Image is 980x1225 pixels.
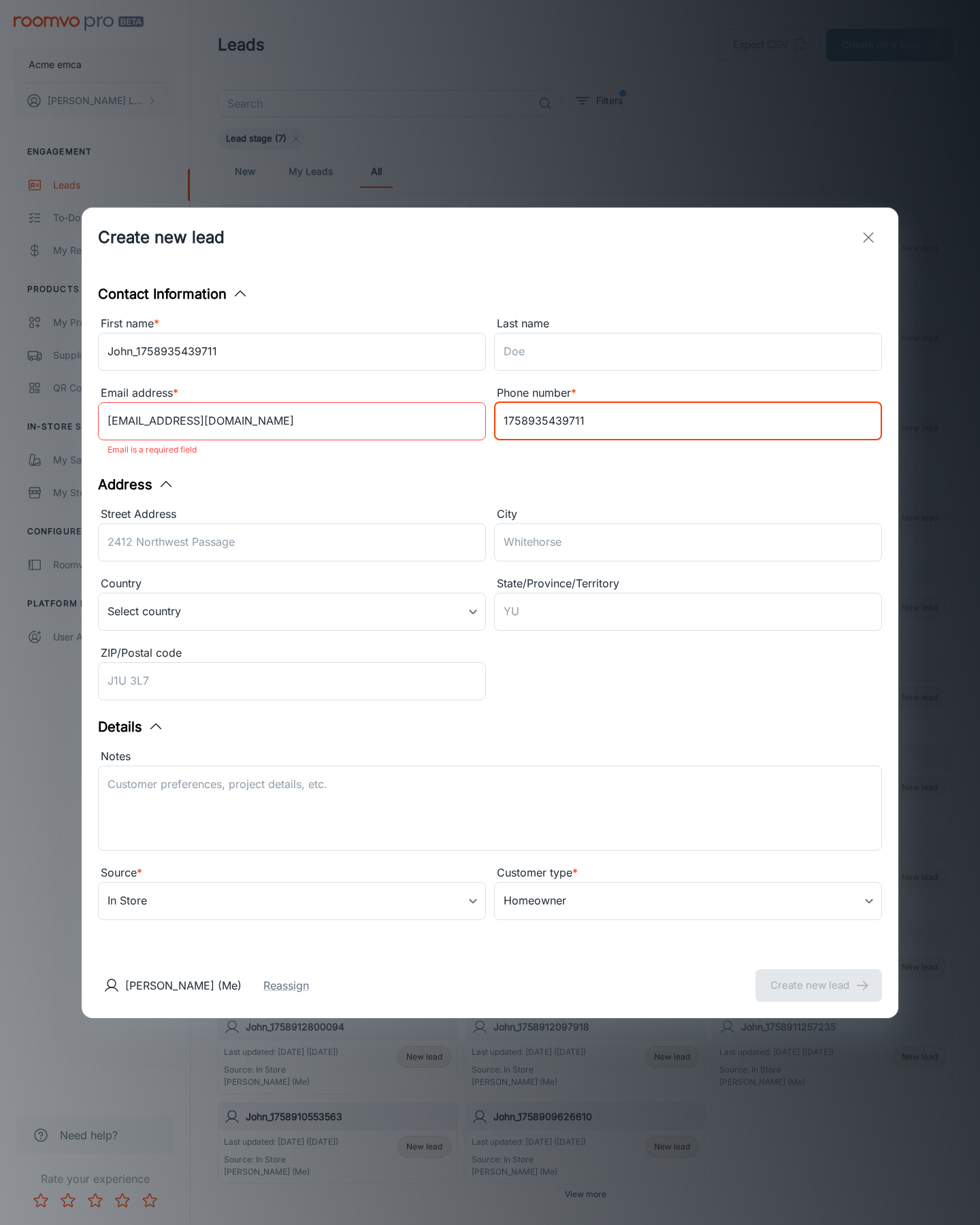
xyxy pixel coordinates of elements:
input: myname@example.com [98,402,486,440]
div: Select country [98,593,486,631]
button: Contact Information [98,284,248,304]
input: +1 439-123-4567 [494,402,882,440]
div: Homeowner [494,882,882,920]
h1: Create new lead [98,225,225,250]
p: [PERSON_NAME] (Me) [125,977,242,994]
div: Notes [98,748,882,766]
button: Reassign [263,977,309,994]
div: State/Province/Territory [494,575,882,593]
input: John [98,333,486,371]
input: YU [494,593,882,631]
div: Last name [494,315,882,333]
div: Source [98,864,486,882]
div: Street Address [98,506,486,523]
div: Customer type [494,864,882,882]
button: Details [98,717,164,737]
div: In Store [98,882,486,920]
input: 2412 Northwest Passage [98,523,486,561]
div: City [494,506,882,523]
div: Phone number [494,385,882,402]
input: Doe [494,333,882,371]
div: First name [98,315,486,333]
div: Country [98,575,486,593]
div: ZIP/Postal code [98,644,486,662]
input: J1U 3L7 [98,662,486,700]
button: exit [855,224,882,251]
p: Email is a required field [108,442,476,458]
input: Whitehorse [494,523,882,561]
button: Address [98,474,174,495]
div: Email address [98,385,486,402]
